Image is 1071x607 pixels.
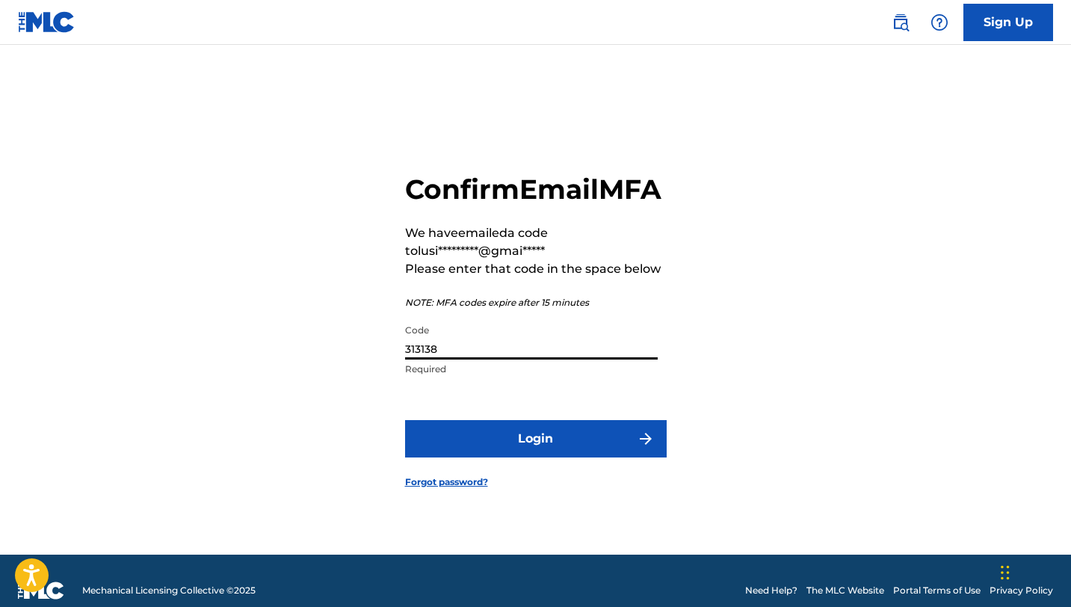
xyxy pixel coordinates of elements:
[990,584,1053,597] a: Privacy Policy
[925,7,954,37] div: Help
[18,11,75,33] img: MLC Logo
[405,260,667,278] p: Please enter that code in the space below
[745,584,797,597] a: Need Help?
[405,296,667,309] p: NOTE: MFA codes expire after 15 minutes
[893,584,981,597] a: Portal Terms of Use
[996,535,1071,607] iframe: Chat Widget
[405,420,667,457] button: Login
[963,4,1053,41] a: Sign Up
[930,13,948,31] img: help
[637,430,655,448] img: f7272a7cc735f4ea7f67.svg
[806,584,884,597] a: The MLC Website
[892,13,910,31] img: search
[405,363,658,376] p: Required
[82,584,256,597] span: Mechanical Licensing Collective © 2025
[886,7,916,37] a: Public Search
[1001,550,1010,595] div: Drag
[18,582,64,600] img: logo
[405,475,488,489] a: Forgot password?
[405,173,667,206] h2: Confirm Email MFA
